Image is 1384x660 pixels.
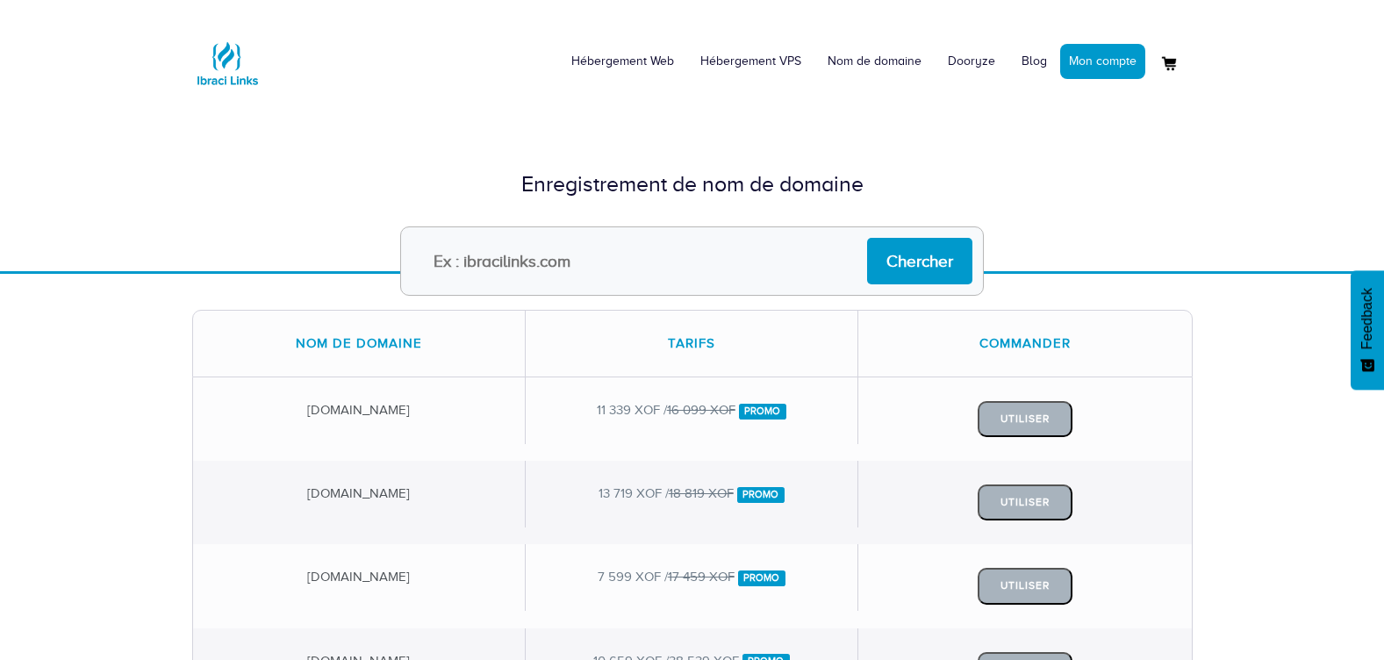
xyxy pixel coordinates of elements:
[1351,270,1384,390] button: Feedback - Afficher l’enquête
[192,28,262,98] img: Logo Ibraci Links
[978,568,1072,604] button: Utiliser
[558,35,687,88] a: Hébergement Web
[858,311,1191,377] div: Commander
[400,226,984,296] input: Ex : ibracilinks.com
[814,35,935,88] a: Nom de domaine
[935,35,1008,88] a: Dooryze
[193,311,526,377] div: Nom de domaine
[192,13,262,98] a: Logo Ibraci Links
[193,377,526,443] div: [DOMAIN_NAME]
[668,570,735,584] del: 17 459 XOF
[739,404,787,420] span: Promo
[978,401,1072,437] button: Utiliser
[526,377,858,443] div: 11 339 XOF /
[526,311,858,377] div: Tarifs
[978,484,1072,520] button: Utiliser
[193,461,526,527] div: [DOMAIN_NAME]
[738,570,786,586] span: Promo
[1060,44,1145,79] a: Mon compte
[192,169,1193,200] div: Enregistrement de nom de domaine
[687,35,814,88] a: Hébergement VPS
[669,486,734,500] del: 18 819 XOF
[867,238,972,284] input: Chercher
[737,487,785,503] span: Promo
[667,403,735,417] del: 16 099 XOF
[526,544,858,610] div: 7 599 XOF /
[1359,288,1375,349] span: Feedback
[193,544,526,610] div: [DOMAIN_NAME]
[526,461,858,527] div: 13 719 XOF /
[1008,35,1060,88] a: Blog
